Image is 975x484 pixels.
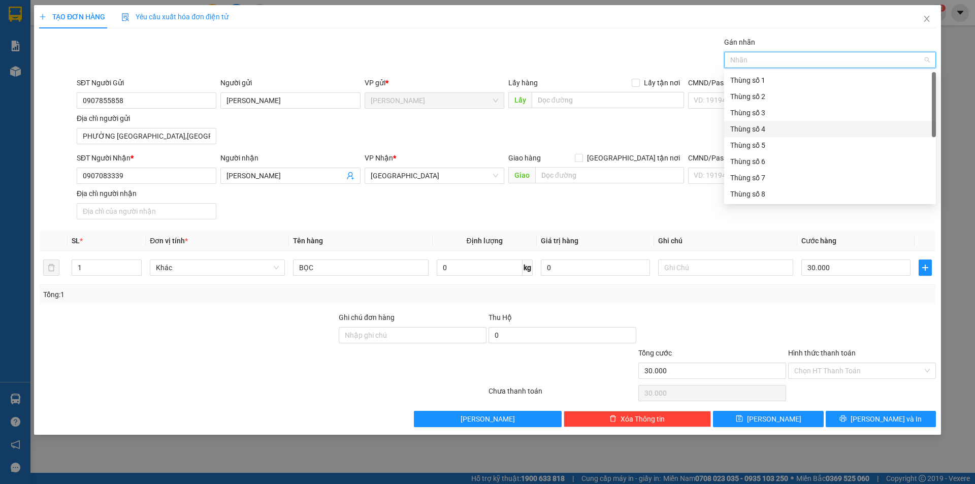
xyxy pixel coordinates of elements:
[371,93,498,108] span: Cao Lãnh
[724,88,936,105] div: Thùng số 2
[688,152,828,164] div: CMND/Passport
[523,260,533,276] span: kg
[365,77,504,88] div: VP gửi
[609,415,616,423] span: delete
[365,154,393,162] span: VP Nhận
[747,413,801,425] span: [PERSON_NAME]
[72,237,80,245] span: SL
[43,260,59,276] button: delete
[713,411,823,427] button: save[PERSON_NAME]
[9,33,112,47] div: 0939598983
[851,413,922,425] span: [PERSON_NAME] và In
[621,413,665,425] span: Xóa Thông tin
[688,77,828,88] div: CMND/Passport
[535,167,684,183] input: Dọc đường
[826,411,936,427] button: printer[PERSON_NAME] và In
[9,9,112,21] div: [PERSON_NAME]
[730,140,930,151] div: Thùng số 5
[9,10,24,20] span: Gửi:
[788,349,856,357] label: Hình thức thanh toán
[919,264,931,272] span: plus
[730,54,732,66] input: Gán nhãn
[77,188,216,199] div: Địa chỉ người nhận
[119,44,222,58] div: 0901001252
[77,152,216,164] div: SĐT Người Nhận
[293,260,428,276] input: VD: Bàn, Ghế
[724,170,936,186] div: Thùng số 7
[121,13,129,21] img: icon
[9,21,112,33] div: [PERSON_NAME]
[339,313,395,321] label: Ghi chú đơn hàng
[583,152,684,164] span: [GEOGRAPHIC_DATA] tận nơi
[346,172,354,180] span: user-add
[730,107,930,118] div: Thùng số 3
[724,72,936,88] div: Thùng số 1
[724,153,936,170] div: Thùng số 6
[119,9,143,19] span: Nhận:
[801,237,836,245] span: Cước hàng
[414,411,562,427] button: [PERSON_NAME]
[730,172,930,183] div: Thùng số 7
[508,92,532,108] span: Lấy
[730,75,930,86] div: Thùng số 1
[541,260,650,276] input: 0
[339,327,486,343] input: Ghi chú đơn hàng
[121,13,229,21] span: Yêu cầu xuất hóa đơn điện tử
[467,237,503,245] span: Định lượng
[150,237,188,245] span: Đơn vị tính
[541,237,578,245] span: Giá trị hàng
[461,413,515,425] span: [PERSON_NAME]
[736,415,743,423] span: save
[638,349,672,357] span: Tổng cước
[724,186,936,202] div: Thùng số 8
[839,415,847,423] span: printer
[508,167,535,183] span: Giao
[508,154,541,162] span: Giao hàng
[730,188,930,200] div: Thùng số 8
[119,31,222,44] div: [PERSON_NAME]
[724,38,755,46] label: Gán nhãn
[730,123,930,135] div: Thùng số 4
[293,237,323,245] span: Tên hàng
[77,113,216,124] div: Địa chỉ người gửi
[730,91,930,102] div: Thùng số 2
[919,260,932,276] button: plus
[77,203,216,219] input: Địa chỉ của người nhận
[220,152,360,164] div: Người nhận
[913,5,941,34] button: Close
[654,231,797,251] th: Ghi chú
[508,79,538,87] span: Lấy hàng
[156,260,279,275] span: Khác
[119,9,222,31] div: [GEOGRAPHIC_DATA]
[724,121,936,137] div: Thùng số 4
[487,385,637,403] div: Chưa thanh toán
[532,92,684,108] input: Dọc đường
[658,260,793,276] input: Ghi Chú
[564,411,711,427] button: deleteXóa Thông tin
[489,313,512,321] span: Thu Hộ
[39,13,46,20] span: plus
[640,77,684,88] span: Lấy tận nơi
[724,105,936,121] div: Thùng số 3
[77,128,216,144] input: Địa chỉ của người gửi
[730,156,930,167] div: Thùng số 6
[77,77,216,88] div: SĐT Người Gửi
[9,47,112,72] div: phường [GEOGRAPHIC_DATA]
[220,77,360,88] div: Người gửi
[923,15,931,23] span: close
[371,168,498,183] span: Sài Gòn
[724,137,936,153] div: Thùng số 5
[39,13,105,21] span: TẠO ĐƠN HÀNG
[43,289,376,300] div: Tổng: 1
